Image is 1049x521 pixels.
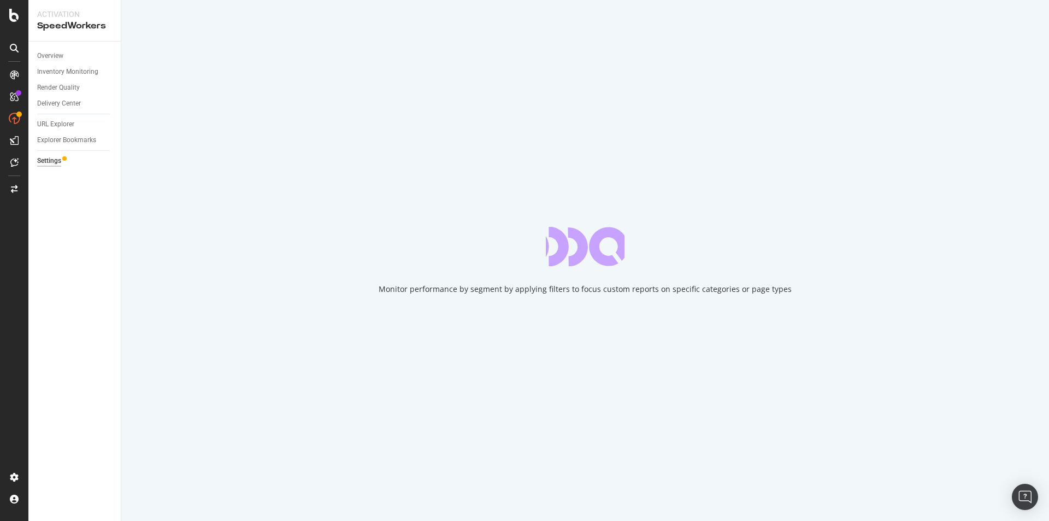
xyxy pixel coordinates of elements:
[1012,484,1038,510] div: Open Intercom Messenger
[37,66,98,78] div: Inventory Monitoring
[37,119,74,130] div: URL Explorer
[546,227,624,266] div: animation
[379,284,792,295] div: Monitor performance by segment by applying filters to focus custom reports on specific categories...
[37,66,113,78] a: Inventory Monitoring
[37,98,81,109] div: Delivery Center
[37,134,113,146] a: Explorer Bookmarks
[37,9,112,20] div: Activation
[37,134,96,146] div: Explorer Bookmarks
[37,155,61,167] div: Settings
[37,98,113,109] a: Delivery Center
[37,155,113,167] a: Settings
[37,20,112,32] div: SpeedWorkers
[37,119,113,130] a: URL Explorer
[37,50,63,62] div: Overview
[37,82,113,93] a: Render Quality
[37,82,80,93] div: Render Quality
[37,50,113,62] a: Overview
